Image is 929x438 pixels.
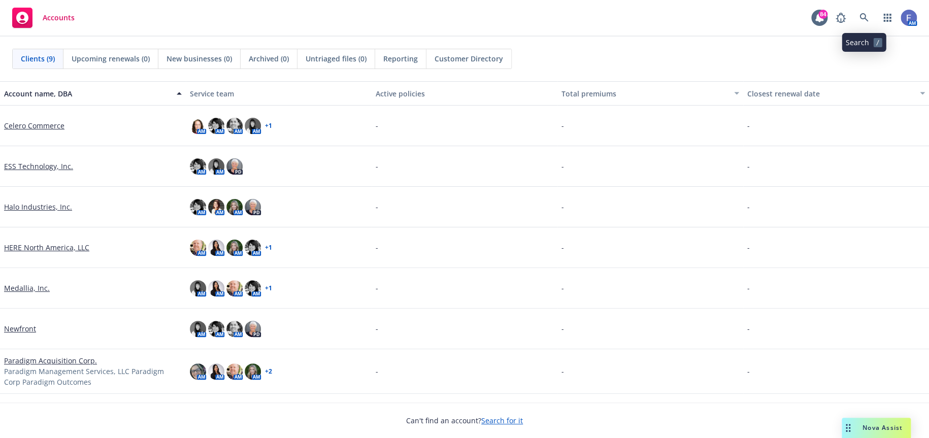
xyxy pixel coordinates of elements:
span: - [561,283,564,293]
span: - [561,120,564,131]
img: photo [245,363,261,380]
span: Upcoming renewals (0) [72,53,150,64]
img: photo [190,280,206,296]
img: photo [208,363,224,380]
span: - [747,283,750,293]
a: Accounts [8,4,79,32]
img: photo [245,240,261,256]
img: photo [245,118,261,134]
img: photo [226,118,243,134]
button: Closest renewal date [743,81,929,106]
a: Search for it [481,416,523,425]
img: photo [226,363,243,380]
span: Customer Directory [435,53,503,64]
span: - [747,366,750,377]
span: Reporting [383,53,418,64]
span: Nova Assist [862,423,903,432]
span: - [376,201,378,212]
span: Can't find an account? [406,415,523,426]
img: photo [245,321,261,337]
a: HERE North America, LLC [4,242,89,253]
a: Report a Bug [831,8,851,28]
span: Paradigm Management Services, LLC Paradigm Corp Paradigm Outcomes [4,366,182,387]
img: photo [226,280,243,296]
span: - [376,366,378,377]
span: - [747,242,750,253]
img: photo [208,321,224,337]
span: - [747,120,750,131]
img: photo [190,363,206,380]
div: Drag to move [842,418,854,438]
span: - [561,242,564,253]
span: Untriaged files (0) [306,53,367,64]
span: - [747,161,750,172]
span: - [376,161,378,172]
div: 84 [818,10,827,19]
span: - [561,161,564,172]
img: photo [245,199,261,215]
img: photo [208,199,224,215]
img: photo [208,118,224,134]
img: photo [226,199,243,215]
button: Total premiums [557,81,743,106]
img: photo [208,240,224,256]
button: Nova Assist [842,418,911,438]
img: photo [208,280,224,296]
a: + 1 [265,285,272,291]
span: - [376,120,378,131]
span: Accounts [43,14,75,22]
span: - [376,283,378,293]
div: Active policies [376,88,553,99]
img: photo [190,240,206,256]
a: + 1 [265,123,272,129]
img: photo [226,321,243,337]
img: photo [245,280,261,296]
span: - [561,366,564,377]
div: Total premiums [561,88,728,99]
a: Paradigm Acquisition Corp. [4,355,97,366]
span: - [376,323,378,334]
div: Account name, DBA [4,88,171,99]
div: Service team [190,88,368,99]
img: photo [190,321,206,337]
span: - [561,201,564,212]
a: ESS Technology, Inc. [4,161,73,172]
span: - [376,242,378,253]
button: Service team [186,81,372,106]
img: photo [226,158,243,175]
span: Archived (0) [249,53,289,64]
img: photo [190,199,206,215]
div: Closest renewal date [747,88,914,99]
span: New businesses (0) [167,53,232,64]
button: Active policies [372,81,557,106]
a: Halo Industries, Inc. [4,201,72,212]
a: Search [854,8,874,28]
span: Clients (9) [21,53,55,64]
a: Newfront [4,323,36,334]
img: photo [226,240,243,256]
img: photo [901,10,917,26]
a: Switch app [877,8,898,28]
img: photo [190,158,206,175]
a: + 2 [265,368,272,375]
a: Celero Commerce [4,120,64,131]
a: + 1 [265,245,272,251]
span: - [561,323,564,334]
span: - [747,323,750,334]
img: photo [190,118,206,134]
a: Medallia, Inc. [4,283,50,293]
span: - [747,201,750,212]
img: photo [208,158,224,175]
